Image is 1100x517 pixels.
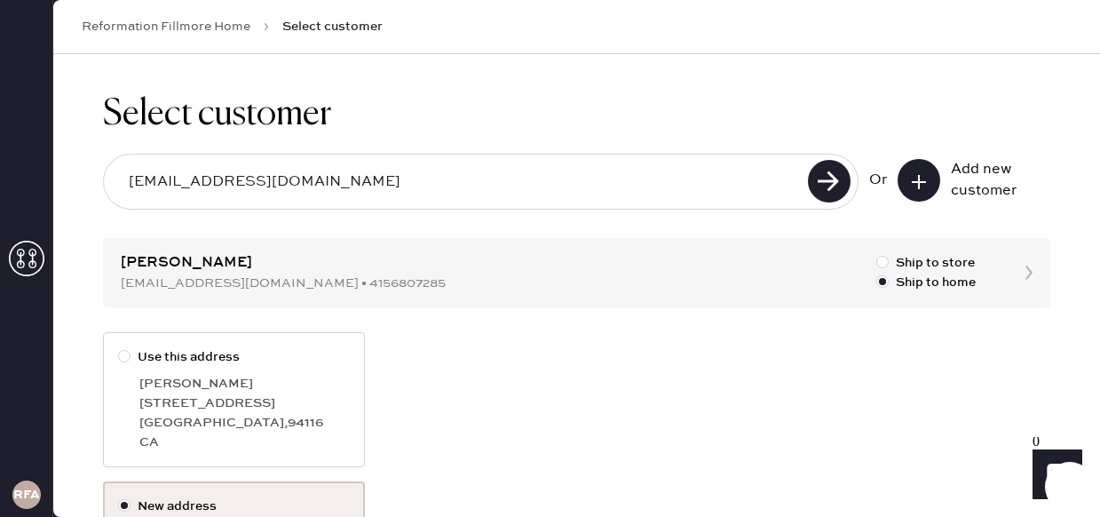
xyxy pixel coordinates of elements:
h3: RFA [13,489,40,501]
span: Select customer [282,18,383,36]
h1: Select customer [103,93,1050,136]
div: [GEOGRAPHIC_DATA] , 94116 [139,413,350,433]
div: Or [869,170,887,191]
iframe: Front Chat [1016,437,1092,513]
label: Ship to store [876,253,976,273]
input: Search by email or phone number [115,162,803,203]
label: Ship to home [876,273,976,292]
div: [PERSON_NAME] [139,374,350,394]
div: Add new customer [951,159,1040,202]
label: Use this address [118,347,350,367]
a: Reformation Fillmore Home [82,18,250,36]
div: CA [139,433,350,452]
div: [STREET_ADDRESS] [139,394,350,413]
label: New address [118,497,350,516]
